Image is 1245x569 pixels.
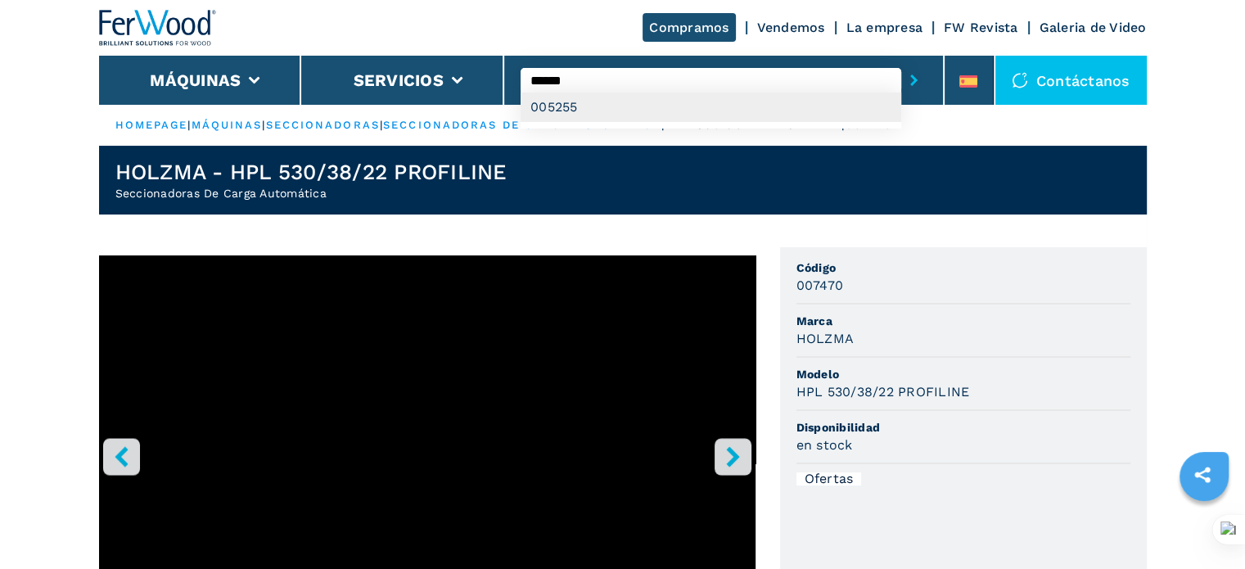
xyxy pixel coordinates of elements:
[1040,20,1147,35] a: Galeria de Video
[796,276,844,295] h3: 007470
[115,119,188,131] a: HOMEPAGE
[796,419,1130,436] span: Disponibilidad
[150,70,241,90] button: Máquinas
[262,119,265,131] span: |
[266,119,380,131] a: seccionadoras
[796,472,862,485] div: Ofertas
[103,438,140,475] button: left-button
[796,313,1130,329] span: Marca
[1182,454,1223,495] a: sharethis
[796,260,1130,276] span: Código
[1012,72,1028,88] img: Contáctanos
[796,382,970,401] h3: HPL 530/38/22 PROFILINE
[115,185,507,201] h2: Seccionadoras De Carga Automática
[944,20,1018,35] a: FW Revista
[846,20,923,35] a: La empresa
[901,61,927,99] button: submit-button
[715,438,751,475] button: right-button
[643,13,735,42] a: Compramos
[796,329,855,348] h3: HOLZMA
[380,119,383,131] span: |
[796,366,1130,382] span: Modelo
[757,20,825,35] a: Vendemos
[187,119,191,131] span: |
[99,10,217,46] img: Ferwood
[1175,495,1233,557] iframe: Chat
[796,436,853,454] h3: en stock
[192,119,263,131] a: máquinas
[995,56,1147,105] div: Contáctanos
[521,93,901,122] div: 005255
[354,70,444,90] button: Servicios
[383,119,661,131] a: seccionadoras de carga automática
[115,159,507,185] h1: HOLZMA - HPL 530/38/22 PROFILINE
